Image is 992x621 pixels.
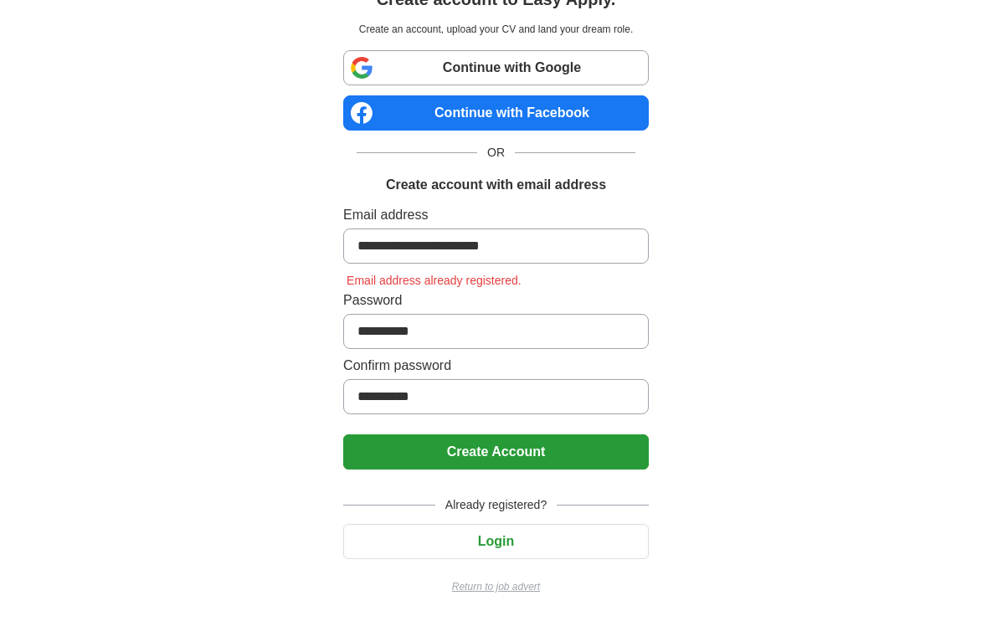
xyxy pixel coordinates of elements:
[343,274,525,287] span: Email address already registered.
[343,434,649,470] button: Create Account
[343,579,649,594] a: Return to job advert
[343,95,649,131] a: Continue with Facebook
[477,144,515,162] span: OR
[343,534,649,548] a: Login
[343,356,649,376] label: Confirm password
[386,175,606,195] h1: Create account with email address
[435,496,557,514] span: Already registered?
[343,524,649,559] button: Login
[343,205,649,225] label: Email address
[347,22,645,37] p: Create an account, upload your CV and land your dream role.
[343,50,649,85] a: Continue with Google
[343,290,649,310] label: Password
